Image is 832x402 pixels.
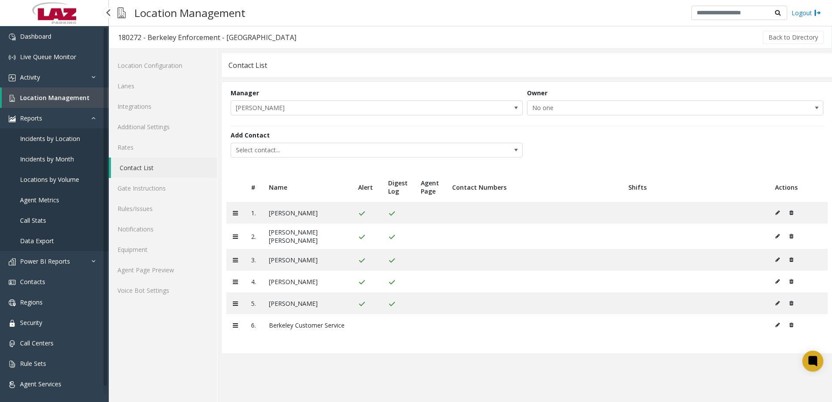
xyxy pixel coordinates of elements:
a: Voice Bot Settings [109,280,217,301]
span: Data Export [20,237,54,245]
span: Call Stats [20,216,46,224]
td: [PERSON_NAME] [PERSON_NAME] [262,224,352,249]
td: 1. [245,202,262,224]
button: Back to Directory [763,31,824,44]
span: No one [527,101,764,115]
a: Notifications [109,219,217,239]
th: Shifts [622,172,768,202]
td: 4. [245,271,262,292]
span: Incidents by Location [20,134,80,143]
img: check [388,279,396,286]
img: 'icon' [9,54,16,61]
label: Add Contact [231,131,270,140]
img: logout [814,8,821,17]
a: Gate Instructions [109,178,217,198]
a: Rates [109,137,217,157]
td: 3. [245,249,262,271]
td: [PERSON_NAME] [262,249,352,271]
div: 180272 - Berkeley Enforcement - [GEOGRAPHIC_DATA] [118,32,296,43]
img: check [388,234,396,241]
a: Logout [792,8,821,17]
th: Contact Numbers [446,172,622,202]
span: [PERSON_NAME] [231,101,464,115]
a: Rules/Issues [109,198,217,219]
img: check [358,257,366,264]
span: NO DATA FOUND [527,100,823,115]
span: Security [20,318,42,327]
h3: Location Management [130,2,250,23]
img: 'icon' [9,95,16,102]
label: Manager [231,88,259,97]
td: [PERSON_NAME] [262,271,352,292]
a: Additional Settings [109,117,217,137]
div: Contact List [228,60,267,71]
span: Regions [20,298,43,306]
span: Activity [20,73,40,81]
td: [PERSON_NAME] [262,202,352,224]
img: 'icon' [9,361,16,368]
img: check [358,301,366,308]
td: 6. [245,314,262,336]
a: Contact List [111,157,217,178]
img: check [388,257,396,264]
img: 'icon' [9,381,16,388]
th: # [245,172,262,202]
span: Location Management [20,94,90,102]
td: 5. [245,292,262,314]
img: check [388,210,396,217]
img: 'icon' [9,299,16,306]
th: Alert [352,172,382,202]
span: Agent Metrics [20,196,59,204]
a: Equipment [109,239,217,260]
th: Agent Page [414,172,446,202]
img: check [358,279,366,286]
img: 'icon' [9,74,16,81]
td: 2. [245,224,262,249]
th: Digest Log [382,172,414,202]
img: 'icon' [9,340,16,347]
span: Contacts [20,278,45,286]
a: Location Management [2,87,109,108]
span: Locations by Volume [20,175,79,184]
td: Berkeley Customer Service [262,314,352,336]
span: Dashboard [20,32,51,40]
span: Agent Services [20,380,61,388]
td: [PERSON_NAME] [262,292,352,314]
img: 'icon' [9,279,16,286]
img: check [358,234,366,241]
a: Location Configuration [109,55,217,76]
img: 'icon' [9,320,16,327]
span: Rule Sets [20,359,46,368]
a: Agent Page Preview [109,260,217,280]
th: Name [262,172,352,202]
span: Incidents by Month [20,155,74,163]
th: Actions [768,172,828,202]
img: 'icon' [9,115,16,122]
a: Integrations [109,96,217,117]
img: check [358,210,366,217]
img: 'icon' [9,258,16,265]
span: Live Queue Monitor [20,53,76,61]
img: 'icon' [9,33,16,40]
span: Call Centers [20,339,54,347]
img: check [388,301,396,308]
a: Lanes [109,76,217,96]
span: Select contact... [231,143,464,157]
img: pageIcon [117,2,126,23]
span: Reports [20,114,42,122]
label: Owner [527,88,547,97]
span: Power BI Reports [20,257,70,265]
